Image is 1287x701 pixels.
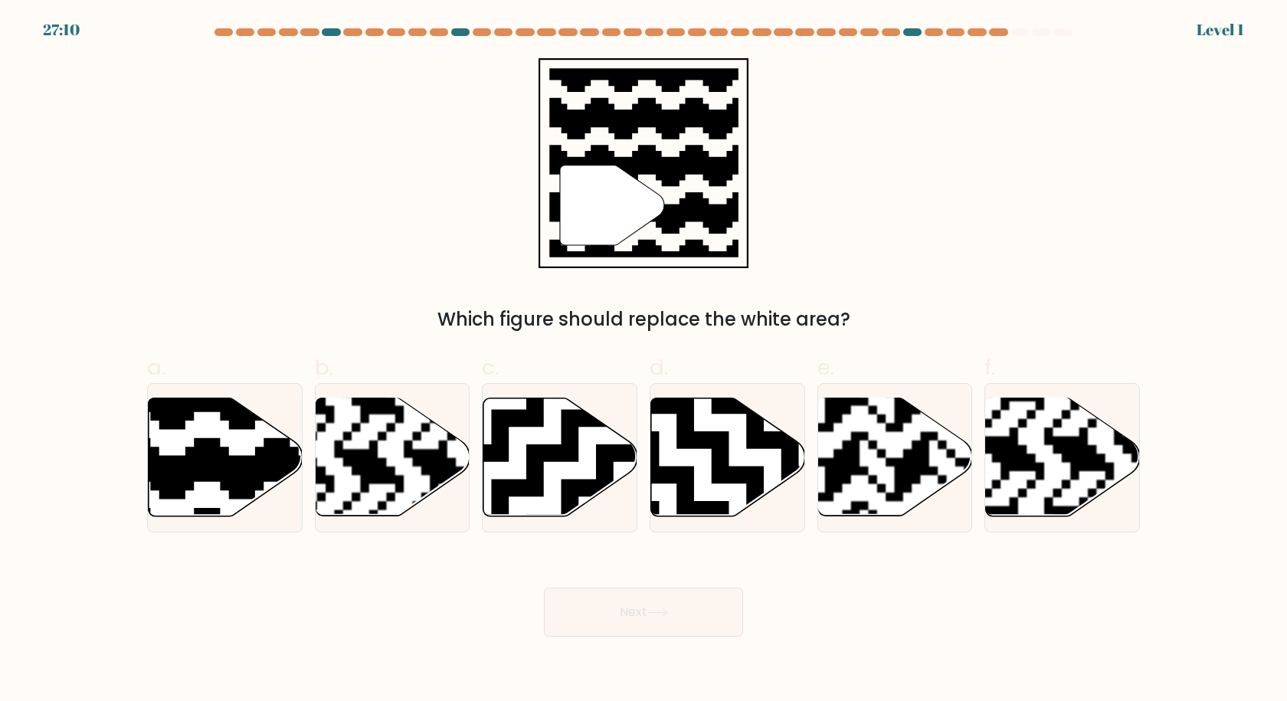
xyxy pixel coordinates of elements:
span: b. [315,352,333,382]
span: f. [984,352,995,382]
g: " [560,165,664,245]
div: Level 1 [1197,18,1244,41]
span: a. [147,352,165,382]
span: c. [482,352,499,382]
div: 27:10 [43,18,80,41]
div: Which figure should replace the white area? [156,306,1131,333]
span: e. [817,352,834,382]
button: Next [544,588,743,637]
span: d. [650,352,668,382]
